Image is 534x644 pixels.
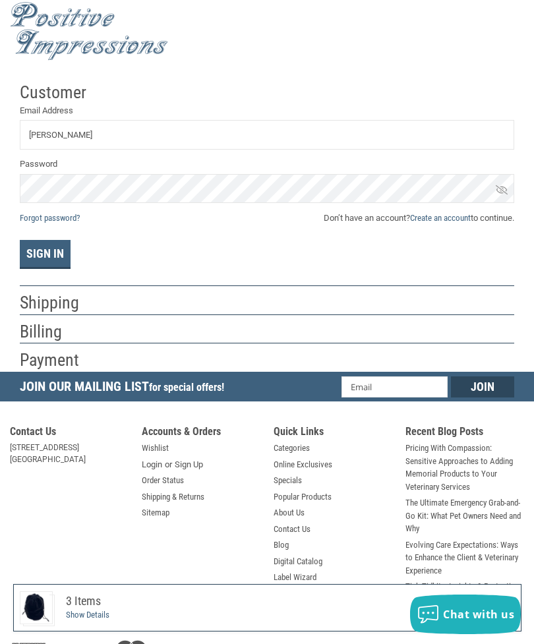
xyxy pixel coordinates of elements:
[405,496,524,535] a: The Ultimate Emergency Grab-and-Go Kit: What Pet Owners Need and Why
[149,381,224,394] span: for special offers!
[341,376,448,397] input: Email
[142,506,169,519] a: Sitemap
[20,592,49,624] img: VMBAG1 -Velveteen Drawstring Bag
[10,479,67,488] a: [PHONE_NUMBER]
[274,523,311,536] a: Contact Us
[66,594,290,609] h3: 3 Items
[10,2,168,61] img: Positive Impressions
[274,539,289,552] a: Blog
[274,506,305,519] a: About Us
[157,458,180,471] span: or
[142,474,184,487] a: Order Status
[274,555,322,568] a: Digital Catalog
[410,213,471,223] a: Create an account
[405,425,524,442] h5: Recent Blog Posts
[10,442,129,489] address: [STREET_ADDRESS] [GEOGRAPHIC_DATA]
[324,212,514,225] span: Don’t have an account? to continue.
[20,372,231,405] h5: Join Our Mailing List
[274,571,316,584] a: Label Wizard
[142,442,169,455] a: Wishlist
[10,425,129,442] h5: Contact Us
[20,158,514,171] label: Password
[20,349,97,371] h2: Payment
[20,104,514,117] label: Email Address
[290,597,514,618] h3: $50.35
[20,213,80,223] a: Forgot password?
[405,539,524,577] a: Evolving Care Expectations: Ways to Enhance the Client & Veterinary Experience
[20,321,97,343] h2: Billing
[405,442,524,493] a: Pricing With Compassion: Sensitive Approaches to Adding Memorial Products to Your Veterinary Serv...
[274,458,332,471] a: Online Exclusives
[443,607,514,622] span: Chat with us
[274,474,302,487] a: Specials
[20,240,71,269] button: Sign In
[405,580,524,606] a: Tick Tidbits: Insights & Protection Updates
[175,458,203,471] a: Sign Up
[274,425,392,442] h5: Quick Links
[20,292,97,314] h2: Shipping
[142,458,162,471] a: Login
[66,610,109,620] a: Show Details
[451,376,514,397] input: Join
[142,490,204,504] a: Shipping & Returns
[142,425,260,442] h5: Accounts & Orders
[410,595,521,634] button: Chat with us
[274,490,332,504] a: Popular Products
[274,442,310,455] a: Categories
[20,82,97,103] h2: Customer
